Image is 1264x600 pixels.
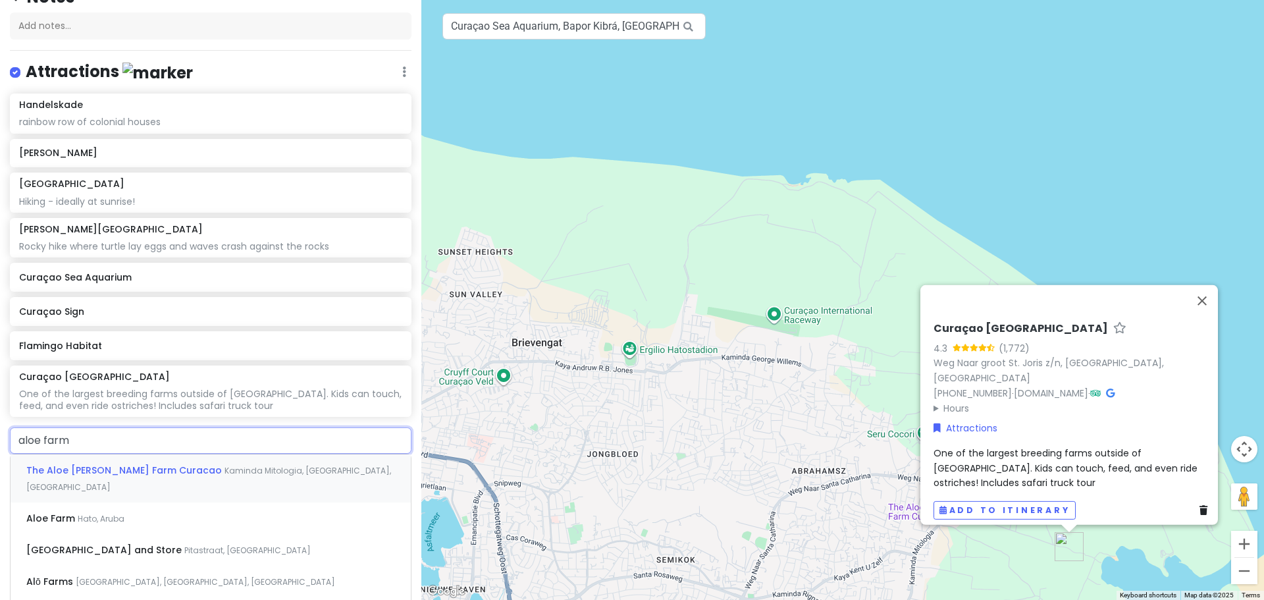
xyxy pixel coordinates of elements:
[999,341,1030,355] div: (1,772)
[1231,558,1257,584] button: Zoom out
[425,583,468,600] a: Open this area in Google Maps (opens a new window)
[1106,388,1115,397] i: Google Maps
[26,61,193,83] h4: Attractions
[26,575,76,588] span: Alō Farms
[1120,591,1176,600] button: Keyboard shortcuts
[26,512,78,525] span: Aloe Farm
[19,116,402,128] div: rainbow row of colonial houses
[19,196,402,207] div: Hiking - ideally at sunrise!
[78,513,124,524] span: Hato, Aruba
[184,545,311,556] span: Pitastraat, [GEOGRAPHIC_DATA]
[425,583,468,600] img: Google
[1184,591,1234,599] span: Map data ©2025
[934,420,997,435] a: Attractions
[19,223,203,235] h6: [PERSON_NAME][GEOGRAPHIC_DATA]
[76,576,335,587] span: [GEOGRAPHIC_DATA], [GEOGRAPHIC_DATA], [GEOGRAPHIC_DATA]
[1055,532,1084,561] div: Curaçao Ostrich Farm
[934,400,1213,415] summary: Hours
[934,341,953,355] div: 4.3
[1231,483,1257,510] button: Drag Pegman onto the map to open Street View
[1231,531,1257,557] button: Zoom in
[19,306,402,317] h6: Curaçao Sign
[1242,591,1260,599] a: Terms (opens in new tab)
[442,13,706,40] input: Search a place
[1231,436,1257,462] button: Map camera controls
[19,178,124,190] h6: [GEOGRAPHIC_DATA]
[19,240,402,252] div: Rocky hike where turtle lay eggs and waves crash against the rocks
[934,386,1012,399] a: [PHONE_NUMBER]
[19,340,402,352] h6: Flamingo Habitat
[934,501,1076,520] button: Add to itinerary
[1113,321,1126,335] a: Star place
[26,464,224,477] span: The Aloe [PERSON_NAME] Farm Curacao
[122,63,193,83] img: marker
[19,271,402,283] h6: Curaçao Sea Aquarium
[1199,503,1213,517] a: Delete place
[1014,386,1088,399] a: [DOMAIN_NAME]
[19,99,83,111] h6: Handelskade
[10,427,411,454] input: + Add place or address
[934,321,1213,415] div: · ·
[934,321,1108,335] h6: Curaçao [GEOGRAPHIC_DATA]
[19,371,170,383] h6: Curaçao [GEOGRAPHIC_DATA]
[19,388,402,412] div: One of the largest breeding farms outside of [GEOGRAPHIC_DATA]. Kids can touch, feed, and even ri...
[934,356,1164,385] a: Weg Naar groot St. Joris z/n, [GEOGRAPHIC_DATA], [GEOGRAPHIC_DATA]
[10,13,411,40] div: Add notes...
[1186,285,1218,316] button: Close
[934,447,1200,489] span: One of the largest breeding farms outside of [GEOGRAPHIC_DATA]. Kids can touch, feed, and even ri...
[1090,388,1101,397] i: Tripadvisor
[26,543,184,557] span: [GEOGRAPHIC_DATA] and Store
[19,147,402,159] h6: [PERSON_NAME]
